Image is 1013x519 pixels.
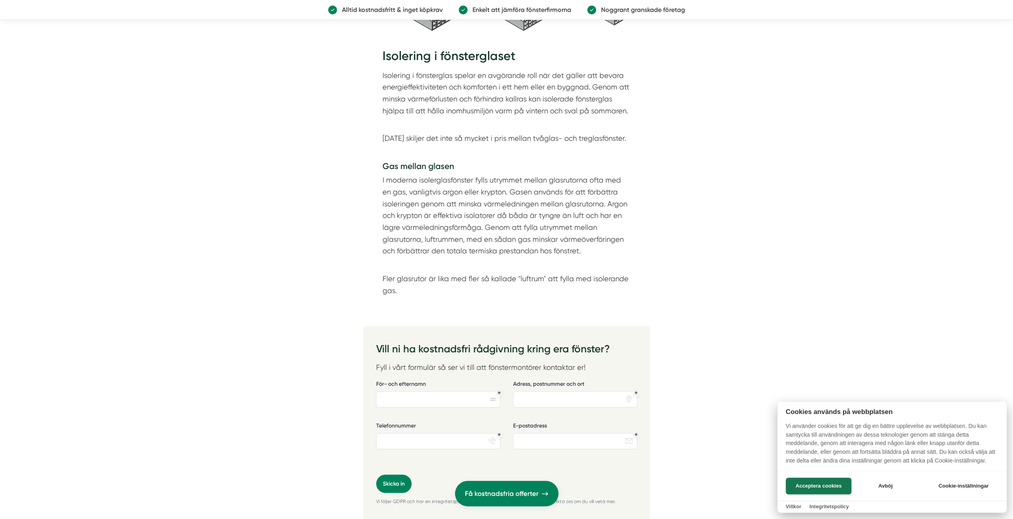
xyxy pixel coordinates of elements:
[809,503,849,509] a: Integritetspolicy
[777,408,1007,416] h2: Cookies används på webbplatsen
[786,478,851,494] button: Acceptera cookies
[854,478,917,494] button: Avböj
[929,478,998,494] button: Cookie-inställningar
[777,422,1007,470] p: Vi använder cookies för att ge dig en bättre upplevelse av webbplatsen. Du kan samtycka till anvä...
[786,503,801,509] a: Villkor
